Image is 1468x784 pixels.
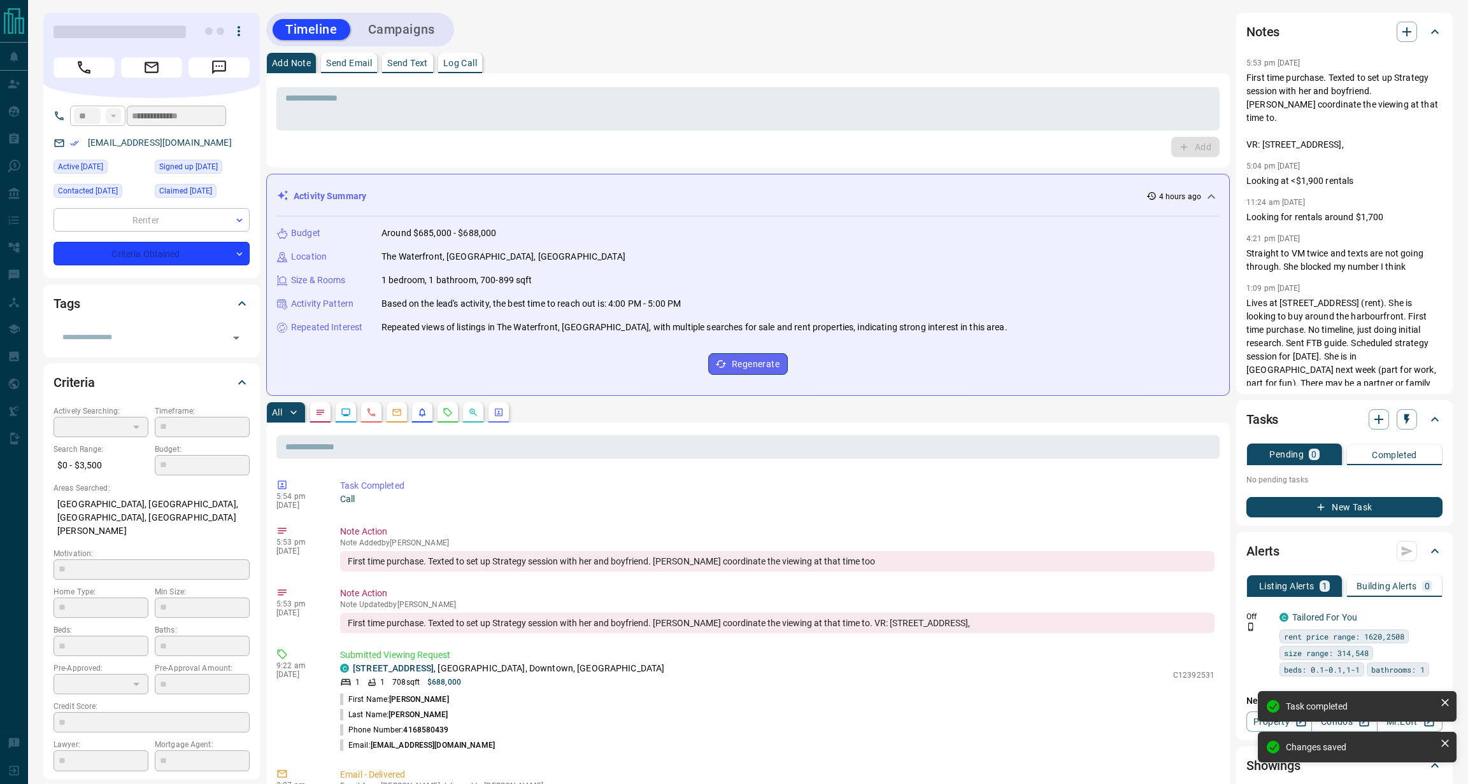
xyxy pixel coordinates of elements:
span: [PERSON_NAME] [389,695,448,704]
p: 708 sqft [392,676,420,688]
p: Email: [340,739,495,751]
div: Criteria Obtained [53,242,250,265]
p: 1 bedroom, 1 bathroom, 700-899 sqft [381,274,532,287]
div: Activity Summary4 hours ago [277,185,1219,208]
span: Email [121,57,182,78]
h2: Tags [53,293,80,314]
svg: Push Notification Only [1246,622,1255,631]
span: beds: 0.1-0.1,1-1 [1284,663,1360,676]
div: Mon Jun 24 2024 [53,184,148,202]
p: [GEOGRAPHIC_DATA], [GEOGRAPHIC_DATA], [GEOGRAPHIC_DATA], [GEOGRAPHIC_DATA][PERSON_NAME] [53,494,250,542]
h2: Notes [1246,22,1279,42]
p: New Alert: [1246,694,1443,708]
svg: Calls [366,407,376,417]
p: Call [340,493,1215,506]
p: 1 [1322,582,1327,591]
p: No pending tasks [1246,470,1443,489]
p: Note Added by [PERSON_NAME] [340,538,1215,547]
p: Location [291,250,327,263]
svg: Email Verified [70,139,79,148]
p: 0 [1311,450,1316,459]
p: Last Name: [340,709,448,720]
button: New Task [1246,497,1443,517]
p: Building Alerts [1357,582,1417,591]
span: Active [DATE] [58,160,103,173]
p: Note Action [340,587,1215,600]
p: Task Completed [340,479,1215,493]
span: Message [189,57,250,78]
p: 11:24 am [DATE] [1246,198,1305,207]
p: 5:54 pm [276,492,321,501]
p: Repeated views of listings in The Waterfront, [GEOGRAPHIC_DATA], with multiple searches for sale ... [381,321,1008,334]
p: Send Email [326,59,372,67]
h2: Showings [1246,755,1301,776]
div: Criteria [53,367,250,398]
p: , [GEOGRAPHIC_DATA], Downtown, [GEOGRAPHIC_DATA] [353,662,664,675]
a: Tailored For You [1292,612,1357,622]
h2: Alerts [1246,541,1279,561]
p: Pre-Approval Amount: [155,662,250,674]
div: Tasks [1246,404,1443,435]
p: [DATE] [276,608,321,617]
h2: Criteria [53,372,95,393]
svg: Listing Alerts [417,407,427,417]
p: Pre-Approved: [53,662,148,674]
a: [EMAIL_ADDRESS][DOMAIN_NAME] [88,137,232,148]
div: Renter [53,208,250,232]
p: Motivation: [53,548,250,559]
p: 0 [1425,582,1430,591]
p: 4:21 pm [DATE] [1246,234,1301,243]
p: Submitted Viewing Request [340,648,1215,662]
div: Changes saved [1286,742,1435,752]
p: 5:53 pm [DATE] [1246,59,1301,67]
div: Showings [1246,750,1443,781]
span: rent price range: 1620,2508 [1284,630,1404,643]
span: bathrooms: 1 [1371,663,1425,676]
span: size range: 314,548 [1284,647,1369,659]
button: Open [227,329,245,347]
p: Straight to VM twice and texts are not going through. She blocked my number I think [1246,247,1443,274]
p: Credit Score: [53,701,250,712]
div: Task completed [1286,701,1435,711]
a: [STREET_ADDRESS] [353,663,434,673]
svg: Agent Actions [494,407,504,417]
p: 1 [380,676,385,688]
p: Pending [1269,450,1304,459]
svg: Lead Browsing Activity [341,407,351,417]
svg: Opportunities [468,407,478,417]
p: 1:09 pm [DATE] [1246,284,1301,293]
p: Size & Rooms [291,274,346,287]
div: Alerts [1246,536,1443,566]
span: Signed up [DATE] [159,160,218,173]
div: condos.ca [1279,613,1288,622]
p: All [272,408,282,417]
p: Looking for rentals around $1,700 [1246,211,1443,224]
p: $688,000 [427,676,461,688]
a: Property [1246,711,1312,732]
p: 5:53 pm [276,538,321,547]
p: Email - Delivered [340,768,1215,781]
button: Regenerate [708,353,788,375]
p: 9:22 am [276,661,321,670]
div: First time purchase. Texted to set up Strategy session with her and boyfriend. [PERSON_NAME] coor... [340,613,1215,633]
p: Phone Number: [340,724,449,736]
div: Tue Jun 27 2023 [155,184,250,202]
svg: Notes [315,407,325,417]
p: Min Size: [155,586,250,598]
p: Off [1246,611,1272,622]
p: Home Type: [53,586,148,598]
p: Search Range: [53,444,148,455]
span: Contacted [DATE] [58,185,118,197]
svg: Emails [392,407,402,417]
div: Wed Sep 10 2025 [53,160,148,178]
p: Add Note [272,59,311,67]
p: The Waterfront, [GEOGRAPHIC_DATA], [GEOGRAPHIC_DATA] [381,250,625,263]
p: Looking at <$1,900 rentals [1246,174,1443,188]
p: Activity Summary [294,190,366,203]
p: Activity Pattern [291,297,353,311]
svg: Requests [443,407,453,417]
h2: Tasks [1246,409,1278,430]
p: 1 [355,676,360,688]
p: Send Text [387,59,428,67]
p: Actively Searching: [53,405,148,417]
